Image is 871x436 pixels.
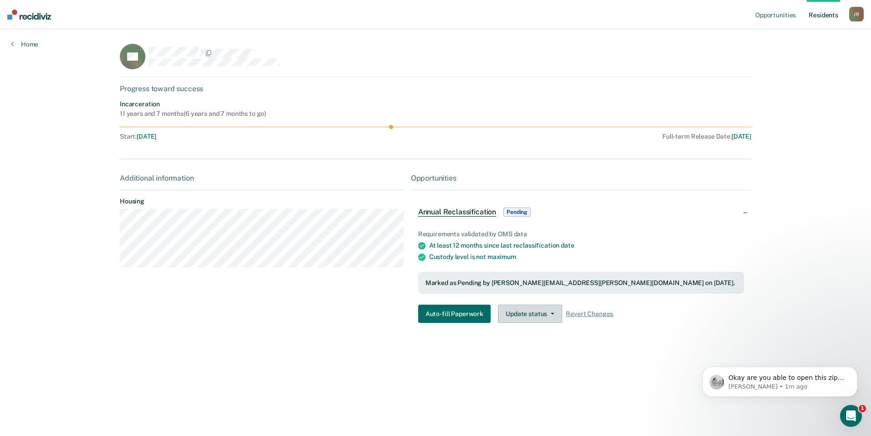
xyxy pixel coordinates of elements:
[411,133,751,140] div: Full-term Release Date :
[840,405,862,427] iframe: Intercom live chat
[120,197,404,205] dt: Housing
[503,208,531,217] span: Pending
[411,174,751,182] div: Opportunities
[418,305,494,323] a: Navigate to form link
[120,84,751,93] div: Progress toward success
[120,133,408,140] div: Start :
[418,305,491,323] button: Auto-fill Paperwork
[561,242,574,249] span: date
[411,197,751,227] div: Annual ReclassificationPending
[120,100,266,108] div: Incarceration
[7,10,51,20] img: Recidiviz
[487,253,516,260] span: maximum
[418,230,744,238] div: Requirements validated by OMS data
[429,242,744,249] div: At least 12 months since last reclassification
[418,208,496,217] span: Annual Reclassification
[498,305,562,323] button: Update status
[120,174,404,182] div: Additional information
[849,7,864,21] button: JR
[425,279,737,287] div: Marked as Pending by [PERSON_NAME][EMAIL_ADDRESS][PERSON_NAME][DOMAIN_NAME] on [DATE].
[429,253,744,261] div: Custody level is not
[732,133,751,140] span: [DATE]
[859,405,866,412] span: 1
[120,110,266,118] div: 11 years and 7 months ( 6 years and 7 months to go )
[689,348,871,411] iframe: Intercom notifications message
[11,40,38,48] a: Home
[849,7,864,21] div: J R
[566,310,613,318] span: Revert Changes
[137,133,156,140] span: [DATE]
